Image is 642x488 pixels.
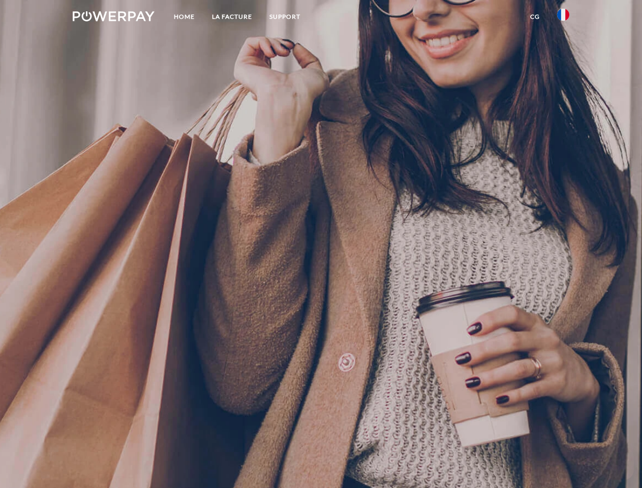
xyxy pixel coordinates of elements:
[165,8,203,26] a: Home
[557,9,569,21] img: fr
[522,8,548,26] a: CG
[601,447,634,480] iframe: Button to launch messaging window
[73,11,155,21] img: logo-powerpay-white.svg
[261,8,309,26] a: Support
[203,8,261,26] a: LA FACTURE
